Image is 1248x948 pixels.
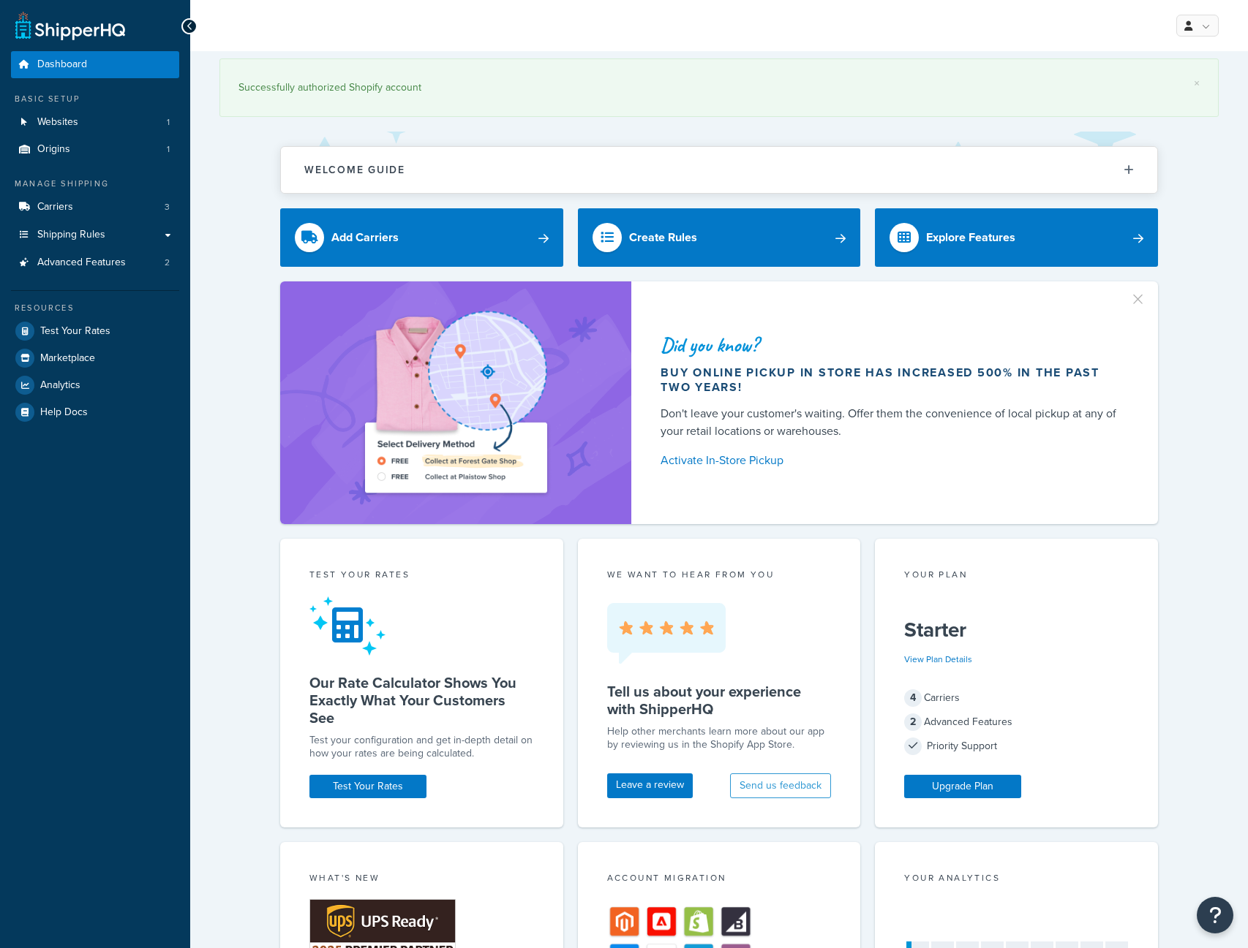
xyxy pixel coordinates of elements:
[661,450,1123,471] a: Activate In-Store Pickup
[904,689,922,707] span: 4
[904,653,972,666] a: View Plan Details
[904,736,1129,756] div: Priority Support
[11,194,179,221] a: Carriers3
[1197,897,1233,933] button: Open Resource Center
[661,335,1123,355] div: Did you know?
[875,208,1158,267] a: Explore Features
[37,143,70,156] span: Origins
[309,871,534,888] div: What's New
[607,871,832,888] div: Account Migration
[40,325,110,338] span: Test Your Rates
[281,147,1157,193] button: Welcome Guide
[11,136,179,163] li: Origins
[11,399,179,425] a: Help Docs
[661,365,1123,395] div: Buy online pickup in store has increased 500% in the past two years!
[904,712,1129,732] div: Advanced Features
[309,674,534,727] h5: Our Rate Calculator Shows You Exactly What Your Customers See
[11,302,179,314] div: Resources
[11,51,179,78] a: Dashboard
[11,318,179,344] a: Test Your Rates
[309,775,426,798] a: Test Your Rates
[40,352,95,365] span: Marketplace
[37,201,73,213] span: Carriers
[11,93,179,105] div: Basic Setup
[167,143,170,156] span: 1
[904,618,1129,642] h5: Starter
[11,109,179,136] a: Websites1
[11,345,179,371] a: Marketplace
[165,201,170,213] span: 3
[607,568,832,581] p: we want to hear from you
[11,372,179,398] a: Analytics
[607,725,832,751] p: Help other merchants learn more about our app by reviewing us in the Shopify App Store.
[304,164,405,175] h2: Welcome Guide
[11,249,179,276] a: Advanced Features2
[11,136,179,163] a: Origins1
[11,109,179,136] li: Websites
[167,116,170,129] span: 1
[730,773,831,798] button: Send us feedback
[11,249,179,276] li: Advanced Features
[238,77,1200,98] div: Successfully authorized Shopify account
[904,688,1129,708] div: Carriers
[1194,77,1200,89] a: ×
[926,227,1015,248] div: Explore Features
[37,58,87,71] span: Dashboard
[309,734,534,760] div: Test your configuration and get in-depth detail on how your rates are being calculated.
[37,229,105,241] span: Shipping Rules
[578,208,861,267] a: Create Rules
[40,379,80,392] span: Analytics
[629,227,697,248] div: Create Rules
[607,683,832,718] h5: Tell us about your experience with ShipperHQ
[37,257,126,269] span: Advanced Features
[323,303,588,502] img: ad-shirt-map-b0359fc47e01cab431d101c4b569394f6a03f54285957d908178d52f29eb9668.png
[904,775,1021,798] a: Upgrade Plan
[280,208,563,267] a: Add Carriers
[11,194,179,221] li: Carriers
[904,713,922,731] span: 2
[11,221,179,249] a: Shipping Rules
[331,227,399,248] div: Add Carriers
[11,178,179,190] div: Manage Shipping
[165,257,170,269] span: 2
[904,871,1129,888] div: Your Analytics
[607,773,693,798] a: Leave a review
[37,116,78,129] span: Websites
[904,568,1129,585] div: Your Plan
[40,406,88,419] span: Help Docs
[309,568,534,585] div: Test your rates
[661,405,1123,440] div: Don't leave your customer's waiting. Offer them the convenience of local pickup at any of your re...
